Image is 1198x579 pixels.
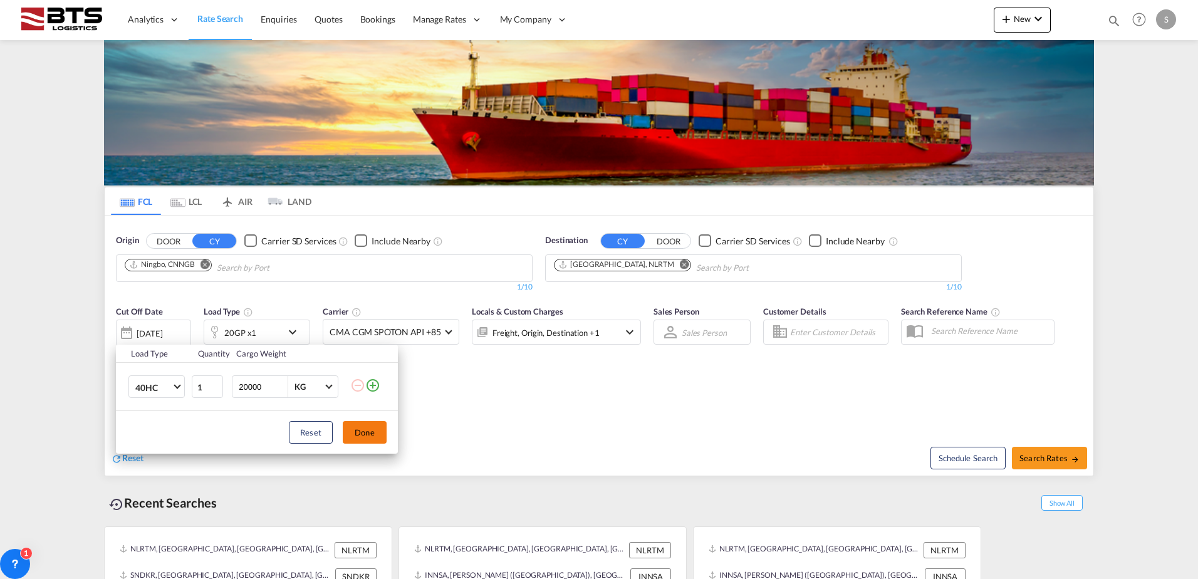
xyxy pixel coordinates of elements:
span: 40HC [135,382,172,394]
input: Qty [192,375,223,398]
div: KG [294,382,306,392]
input: Enter Weight [237,376,288,397]
button: Done [343,421,387,444]
button: Reset [289,421,333,444]
md-icon: icon-plus-circle-outline [365,378,380,393]
div: Cargo Weight [236,348,343,359]
md-icon: icon-minus-circle-outline [350,378,365,393]
th: Load Type [116,345,190,363]
th: Quantity [190,345,229,363]
md-select: Choose: 40HC [128,375,185,398]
